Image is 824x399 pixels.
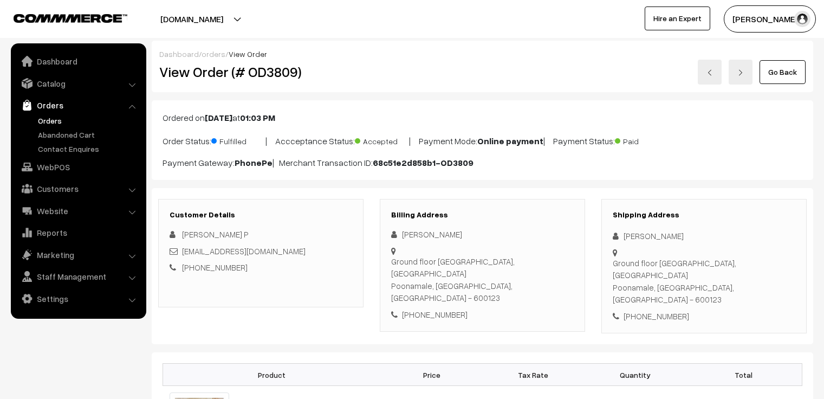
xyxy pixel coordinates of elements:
[159,49,199,59] a: Dashboard
[170,210,352,220] h3: Customer Details
[202,49,225,59] a: orders
[182,229,249,239] span: [PERSON_NAME] P
[760,60,806,84] a: Go Back
[355,133,409,147] span: Accepted
[182,262,248,272] a: [PHONE_NUMBER]
[477,136,543,146] b: Online payment
[645,7,710,30] a: Hire an Expert
[14,289,142,308] a: Settings
[615,133,669,147] span: Paid
[686,364,802,386] th: Total
[35,115,142,126] a: Orders
[391,228,574,241] div: [PERSON_NAME]
[14,245,142,265] a: Marketing
[724,5,816,33] button: [PERSON_NAME]
[14,74,142,93] a: Catalog
[159,48,806,60] div: / /
[229,49,267,59] span: View Order
[14,14,127,22] img: COMMMERCE
[205,112,232,123] b: [DATE]
[163,111,802,124] p: Ordered on at
[613,230,795,242] div: [PERSON_NAME]
[159,63,364,80] h2: View Order (# OD3809)
[391,308,574,321] div: [PHONE_NUMBER]
[584,364,686,386] th: Quantity
[14,223,142,242] a: Reports
[182,246,306,256] a: [EMAIL_ADDRESS][DOMAIN_NAME]
[794,11,810,27] img: user
[35,129,142,140] a: Abandoned Cart
[482,364,584,386] th: Tax Rate
[737,69,744,76] img: right-arrow.png
[163,133,802,147] p: Order Status: | Accceptance Status: | Payment Mode: | Payment Status:
[613,257,795,306] div: Ground floor [GEOGRAPHIC_DATA], [GEOGRAPHIC_DATA] Poonamale, [GEOGRAPHIC_DATA], [GEOGRAPHIC_DATA]...
[391,255,574,304] div: Ground floor [GEOGRAPHIC_DATA], [GEOGRAPHIC_DATA] Poonamale, [GEOGRAPHIC_DATA], [GEOGRAPHIC_DATA]...
[613,310,795,323] div: [PHONE_NUMBER]
[14,201,142,221] a: Website
[122,5,261,33] button: [DOMAIN_NAME]
[381,364,483,386] th: Price
[613,210,795,220] h3: Shipping Address
[211,133,265,147] span: Fulfilled
[240,112,275,123] b: 01:03 PM
[163,364,381,386] th: Product
[235,157,272,168] b: PhonePe
[706,69,713,76] img: left-arrow.png
[14,95,142,115] a: Orders
[14,267,142,286] a: Staff Management
[14,179,142,198] a: Customers
[14,157,142,177] a: WebPOS
[14,52,142,71] a: Dashboard
[35,143,142,155] a: Contact Enquires
[163,156,802,169] p: Payment Gateway: | Merchant Transaction ID:
[14,11,108,24] a: COMMMERCE
[373,157,473,168] b: 68c51e2d858b1-OD3809
[391,210,574,220] h3: Billing Address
